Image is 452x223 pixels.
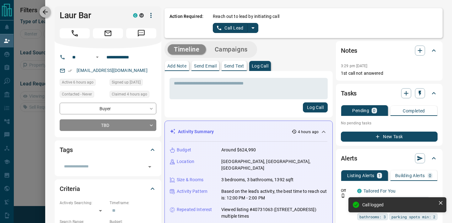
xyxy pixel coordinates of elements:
div: Alerts [341,151,438,166]
div: condos.ca [133,13,137,18]
button: Campaigns [208,44,254,55]
p: Send Email [194,64,217,68]
div: condos.ca [357,189,362,193]
a: Tailored For You [363,188,395,193]
p: Add Note [167,64,186,68]
button: Open [94,53,101,61]
p: Off [341,188,353,193]
div: Tue Aug 12 2025 [110,91,156,100]
button: Timeline [168,44,206,55]
h2: Tasks [341,88,357,98]
p: Repeated Interest [177,206,212,213]
p: Activity Summary [178,128,214,135]
div: Call logged [362,202,436,207]
p: No pending tasks [341,118,438,128]
p: Log Call [252,64,268,68]
div: Notes [341,43,438,58]
p: Around $624,990 [221,147,256,153]
p: Actively Searching: [60,200,106,206]
p: Viewed listing #40731063 ([STREET_ADDRESS]) multiple times [221,206,327,220]
p: 0 [429,173,431,178]
p: Listing Alerts [347,173,374,178]
span: Signed up [DATE] [112,79,141,85]
div: mrloft.ca [139,13,144,18]
span: Message [126,28,156,38]
p: 3 bedrooms, 3 bathrooms, 1392 sqft [221,177,293,183]
p: Budget [177,147,191,153]
p: 4 hours ago [298,129,319,135]
button: New Task [341,132,438,142]
p: 1st call not answered [341,70,438,77]
p: Send Text [224,64,244,68]
button: Log Call [303,102,328,112]
span: Active 6 hours ago [62,79,94,85]
p: 0 [373,108,375,113]
span: Contacted - Never [62,91,92,97]
p: Activity Pattern [177,188,207,195]
p: Action Required: [169,13,203,33]
h1: Laur Bar [60,10,124,20]
span: Email [93,28,123,38]
p: Based on the lead's activity, the best time to reach out is: 12:00 PM - 2:00 PM [221,188,327,201]
h2: Tags [60,145,73,155]
p: Location [177,158,194,165]
svg: Email Verified [68,68,72,73]
svg: Push Notification Only [341,193,345,198]
div: Wed Mar 31 2021 [110,79,156,88]
p: Completed [403,109,425,113]
p: 1 [378,173,381,178]
p: Pending [352,108,369,113]
div: Tue Aug 12 2025 [60,79,106,88]
h2: Criteria [60,184,80,194]
p: 3:29 pm [DATE] [341,64,368,68]
div: TBD [60,119,156,131]
button: Open [145,162,154,171]
p: Timeframe: [110,200,156,206]
a: [EMAIL_ADDRESS][DOMAIN_NAME] [77,68,148,73]
div: Tasks [341,86,438,101]
div: Activity Summary4 hours ago [170,126,327,138]
div: Criteria [60,181,156,196]
div: Tags [60,142,156,157]
h2: Notes [341,46,357,56]
span: Claimed 4 hours ago [112,91,147,97]
button: Call Lead [213,23,248,33]
div: Buyer [60,103,156,114]
p: Reach out to lead by initiating call [213,13,279,20]
h2: Alerts [341,153,357,163]
div: split button [213,23,258,33]
p: Size & Rooms [177,177,204,183]
p: Building Alerts [395,173,425,178]
span: Call [60,28,90,38]
p: [GEOGRAPHIC_DATA], [GEOGRAPHIC_DATA], [GEOGRAPHIC_DATA] [221,158,327,171]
